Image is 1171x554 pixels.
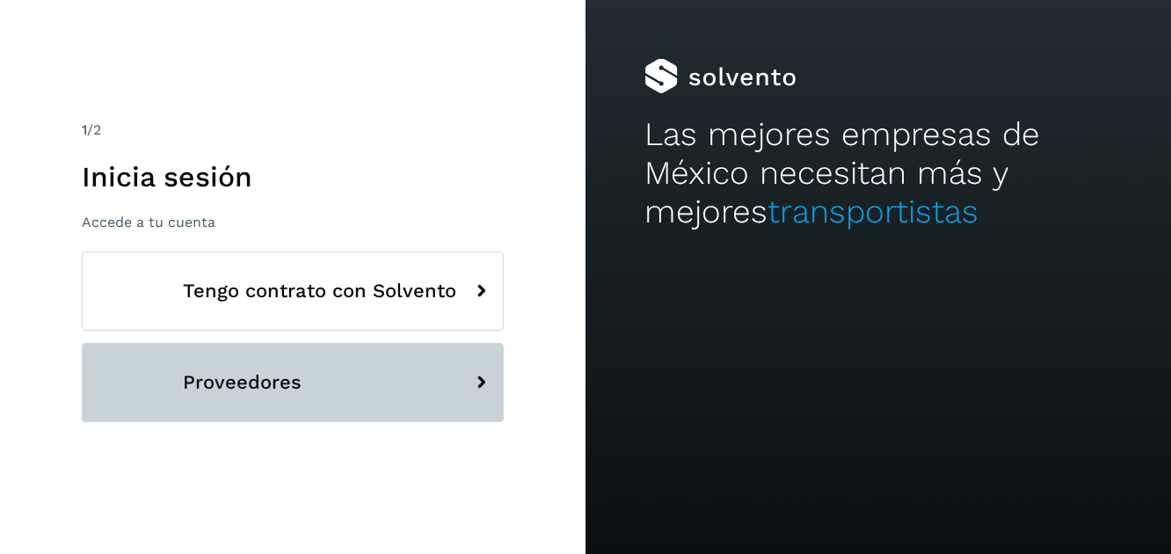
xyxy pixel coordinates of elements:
[767,193,978,230] span: transportistas
[82,160,504,193] h1: Inicia sesión
[82,343,504,422] button: Proveedores
[183,372,302,393] span: Proveedores
[82,120,504,141] div: /2
[82,121,87,138] span: 1
[82,251,504,331] button: Tengo contrato con Solvento
[644,115,1113,232] h2: Las mejores empresas de México necesitan más y mejores
[183,281,456,302] span: Tengo contrato con Solvento
[82,214,504,230] p: Accede a tu cuenta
